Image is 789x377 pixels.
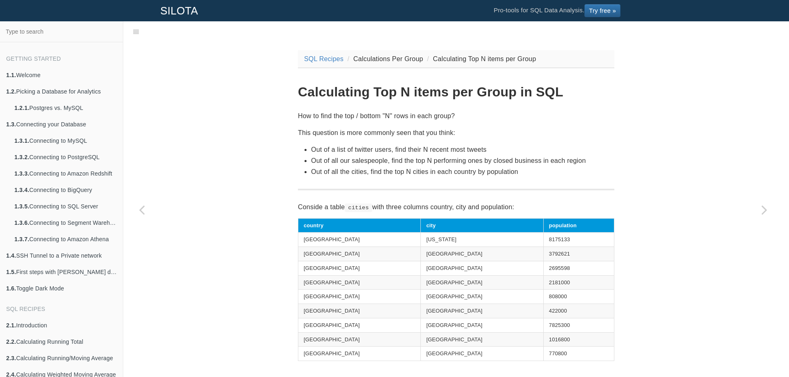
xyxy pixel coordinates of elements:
[8,198,123,215] a: 1.3.5.Connecting to SQL Server
[311,166,614,177] li: Out of all the cities, find the top N cities in each country by population
[298,233,421,247] td: [GEOGRAPHIC_DATA]
[8,215,123,231] a: 1.3.6.Connecting to Segment Warehouse
[298,85,614,99] h1: Calculating Top N items per Group in SQL
[6,72,16,78] b: 1.1.
[14,170,29,177] b: 1.3.3.
[421,347,543,361] td: [GEOGRAPHIC_DATA]
[14,137,29,144] b: 1.3.1.
[346,53,423,64] li: Calculations Per Group
[123,42,160,377] a: Previous page: Creating Pareto Charts to visualize the 80/20 principle
[298,304,421,318] td: [GEOGRAPHIC_DATA]
[543,275,614,290] td: 2181000
[6,121,16,128] b: 1.3.
[311,144,614,155] li: Out of a list of twitter users, find their N recent most tweets
[298,261,421,275] td: [GEOGRAPHIC_DATA]
[154,0,204,21] a: SILOTA
[425,53,536,64] li: Calculating Top N items per Group
[746,42,783,377] a: Next page: Calculating Percentage (%) of Total Sum
[14,219,29,226] b: 1.3.6.
[6,338,16,345] b: 2.2.
[298,275,421,290] td: [GEOGRAPHIC_DATA]
[543,261,614,275] td: 2695598
[14,236,29,242] b: 1.3.7.
[304,55,344,62] a: SQL Recipes
[421,275,543,290] td: [GEOGRAPHIC_DATA]
[421,304,543,318] td: [GEOGRAPHIC_DATA]
[8,165,123,182] a: 1.3.3.Connecting to Amazon Redshift
[8,182,123,198] a: 1.3.4.Connecting to BigQuery
[543,318,614,332] td: 7825300
[421,247,543,261] td: [GEOGRAPHIC_DATA]
[2,24,120,39] input: Type to search
[14,203,29,210] b: 1.3.5.
[298,347,421,361] td: [GEOGRAPHIC_DATA]
[543,332,614,347] td: 1016800
[8,231,123,247] a: 1.3.7.Connecting to Amazon Athena
[421,290,543,304] td: [GEOGRAPHIC_DATA]
[8,100,123,116] a: 1.2.1.Postgres vs. MySQL
[543,304,614,318] td: 422000
[6,322,16,329] b: 2.1.
[345,203,372,212] code: cities
[311,155,614,166] li: Out of all our salespeople, find the top N performing ones by closed business in each region
[543,233,614,247] td: 8175133
[14,105,29,111] b: 1.2.1.
[485,0,629,21] li: Pro-tools for SQL Data Analysis.
[584,4,621,17] a: Try free »
[421,261,543,275] td: [GEOGRAPHIC_DATA]
[298,318,421,332] td: [GEOGRAPHIC_DATA]
[14,154,29,160] b: 1.3.2.
[6,355,16,361] b: 2.3.
[8,149,123,165] a: 1.3.2.Connecting to PostgreSQL
[543,247,614,261] td: 3792621
[298,290,421,304] td: [GEOGRAPHIC_DATA]
[421,233,543,247] td: [US_STATE]
[298,201,614,212] p: Conside a table with three columns country, city and population:
[543,347,614,361] td: 770800
[298,110,614,121] p: How to find the top / bottom "N" rows in each group?
[6,269,16,275] b: 1.5.
[6,88,16,95] b: 1.2.
[421,318,543,332] td: [GEOGRAPHIC_DATA]
[543,218,614,233] th: population
[14,187,29,193] b: 1.3.4.
[6,252,16,259] b: 1.4.
[298,127,614,138] p: This question is more commonly seen that you think:
[421,332,543,347] td: [GEOGRAPHIC_DATA]
[8,133,123,149] a: 1.3.1.Connecting to MySQL
[298,247,421,261] td: [GEOGRAPHIC_DATA]
[298,218,421,233] th: country
[6,285,16,292] b: 1.6.
[543,290,614,304] td: 808000
[298,332,421,347] td: [GEOGRAPHIC_DATA]
[421,218,543,233] th: city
